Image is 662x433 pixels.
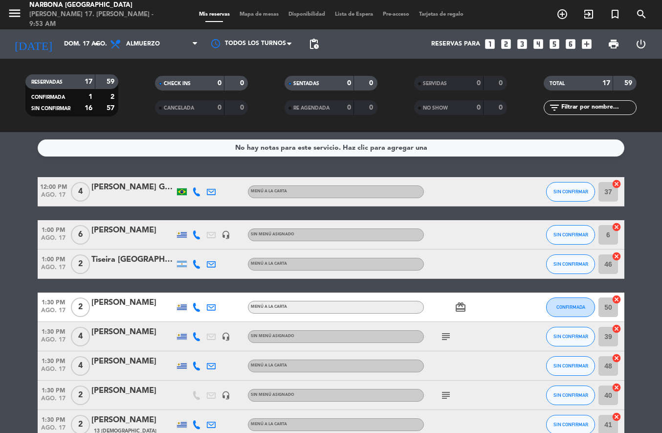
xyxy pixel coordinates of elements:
[71,327,90,346] span: 4
[71,254,90,274] span: 2
[378,12,414,17] span: Pre-acceso
[240,104,246,111] strong: 0
[107,78,116,85] strong: 59
[38,307,69,319] span: ago. 17
[612,295,621,304] i: cancel
[455,301,466,313] i: card_giftcard
[240,80,246,87] strong: 0
[85,78,92,85] strong: 17
[71,297,90,317] span: 2
[91,385,175,397] div: [PERSON_NAME]
[556,304,585,310] span: CONFIRMADA
[308,38,320,50] span: pending_actions
[553,422,588,427] span: SIN CONFIRMAR
[29,10,158,29] div: [PERSON_NAME] 17. [PERSON_NAME] - 9:53 AM
[612,383,621,392] i: cancel
[38,253,69,264] span: 1:00 PM
[293,81,319,86] span: SENTADAS
[546,254,595,274] button: SIN CONFIRMAR
[553,232,588,237] span: SIN CONFIRMAR
[553,392,588,398] span: SIN CONFIRMAR
[91,414,175,427] div: [PERSON_NAME]
[7,6,22,21] i: menu
[31,106,70,111] span: SIN CONFIRMAR
[91,326,175,339] div: [PERSON_NAME]
[235,142,427,154] div: No hay notas para este servicio. Haz clic para agregar una
[560,102,636,113] input: Filtrar por nombre...
[477,80,481,87] strong: 0
[556,8,568,20] i: add_circle_outline
[546,225,595,245] button: SIN CONFIRMAR
[347,104,351,111] strong: 0
[38,192,69,203] span: ago. 17
[31,80,63,85] span: RESERVADAS
[635,38,647,50] i: power_settings_new
[477,104,481,111] strong: 0
[251,422,287,426] span: MENÚ A LA CARTA
[608,38,619,50] span: print
[38,337,69,348] span: ago. 17
[553,261,588,267] span: SIN CONFIRMAR
[29,0,158,10] div: Narbona [GEOGRAPHIC_DATA]
[284,12,330,17] span: Disponibilidad
[549,102,560,114] i: filter_list
[164,106,194,111] span: CANCELADA
[7,33,59,55] i: [DATE]
[71,356,90,376] span: 4
[218,80,221,87] strong: 0
[221,391,230,400] i: headset_mic
[553,334,588,339] span: SIN CONFIRMAR
[71,182,90,202] span: 4
[369,80,375,87] strong: 0
[38,366,69,377] span: ago. 17
[38,325,69,337] span: 1:30 PM
[126,41,160,47] span: Almuerzo
[414,12,468,17] span: Tarjetas de regalo
[88,93,92,100] strong: 1
[38,296,69,307] span: 1:30 PM
[583,8,595,20] i: exit_to_app
[221,332,230,341] i: headset_mic
[612,353,621,363] i: cancel
[612,324,621,334] i: cancel
[612,412,621,422] i: cancel
[612,179,621,189] i: cancel
[235,12,284,17] span: Mapa de mesas
[38,235,69,246] span: ago. 17
[609,8,621,20] i: turned_in_not
[110,93,116,100] strong: 2
[484,38,496,50] i: looks_one
[499,104,505,111] strong: 0
[550,81,565,86] span: TOTAL
[107,105,116,112] strong: 57
[546,356,595,376] button: SIN CONFIRMAR
[636,8,647,20] i: search
[38,384,69,395] span: 1:30 PM
[546,182,595,202] button: SIN CONFIRMAR
[38,224,69,235] span: 1:00 PM
[221,230,230,239] i: headset_mic
[423,106,448,111] span: NO SHOW
[38,413,69,425] span: 1:30 PM
[293,106,330,111] span: RE AGENDADA
[564,38,577,50] i: looks_6
[612,251,621,261] i: cancel
[91,296,175,309] div: [PERSON_NAME]
[500,38,512,50] i: looks_two
[499,80,505,87] strong: 0
[38,355,69,366] span: 1:30 PM
[369,104,375,111] strong: 0
[602,80,610,87] strong: 17
[330,12,378,17] span: Lista de Espera
[440,331,452,342] i: subject
[251,393,294,397] span: Sin menú asignado
[31,95,65,100] span: CONFIRMADA
[91,38,103,50] i: arrow_drop_down
[251,189,287,193] span: MENÚ A LA CARTA
[38,181,69,192] span: 12:00 PM
[218,104,221,111] strong: 0
[251,334,294,338] span: Sin menú asignado
[251,262,287,266] span: MENÚ A LA CARTA
[423,81,447,86] span: SERVIDAS
[71,225,90,245] span: 6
